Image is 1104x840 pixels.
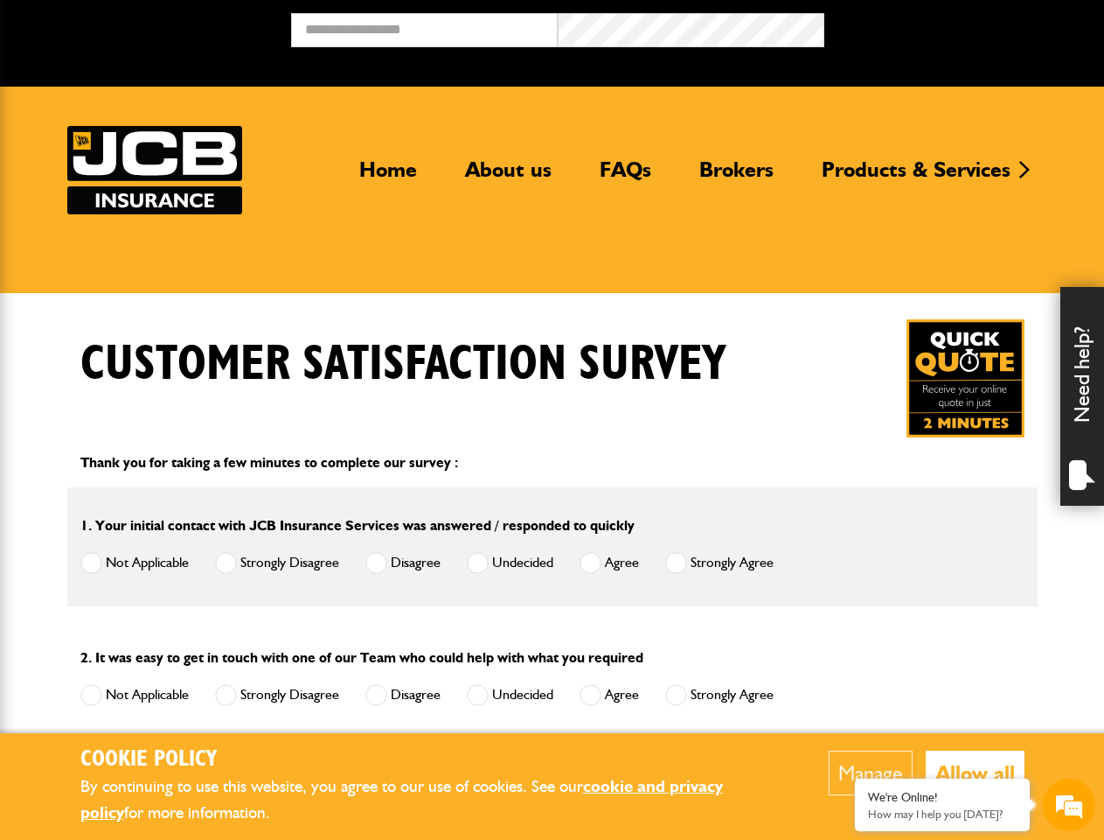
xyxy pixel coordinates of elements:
[829,751,913,795] button: Manage
[80,776,723,823] a: cookie and privacy policy
[1060,287,1104,506] div: Need help?
[686,157,787,197] a: Brokers
[80,684,189,706] label: Not Applicable
[467,684,553,706] label: Undecided
[824,13,1091,40] button: Broker Login
[215,552,339,574] label: Strongly Disagree
[926,751,1024,795] button: Allow all
[665,684,774,706] label: Strongly Agree
[215,684,339,706] label: Strongly Disagree
[587,157,664,197] a: FAQs
[365,552,441,574] label: Disagree
[80,451,1024,474] p: Thank you for taking a few minutes to complete our survey :
[80,647,1024,669] p: 2. It was easy to get in touch with one of our Team who could help with what you required
[346,157,430,197] a: Home
[868,808,1017,821] p: How may I help you today?
[467,552,553,574] label: Undecided
[80,514,1024,537] p: 1. Your initial contact with JCB Insurance Services was answered / responded to quickly
[906,319,1024,437] img: Quick Quote
[80,335,726,394] h1: Customer Satisfaction Survey
[67,126,242,214] a: JCB Insurance Services
[67,126,242,214] img: JCB Insurance Services logo
[665,552,774,574] label: Strongly Agree
[580,684,639,706] label: Agree
[80,746,775,773] h2: Cookie Policy
[80,552,189,574] label: Not Applicable
[452,157,565,197] a: About us
[868,790,1017,805] div: We're Online!
[809,157,1024,197] a: Products & Services
[365,684,441,706] label: Disagree
[80,773,775,827] p: By continuing to use this website, you agree to our use of cookies. See our for more information.
[906,319,1024,437] a: Get your insurance quote in just 2-minutes
[580,552,639,574] label: Agree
